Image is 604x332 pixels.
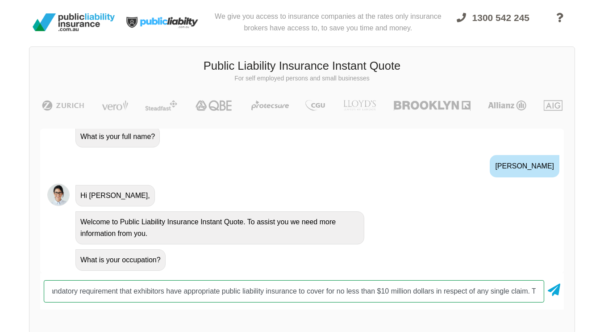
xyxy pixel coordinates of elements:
[75,126,160,147] div: What is your full name?
[208,4,449,41] div: We give you access to insurance companies at the rates only insurance brokers have access to, to ...
[75,185,155,206] div: Hi [PERSON_NAME],
[449,7,537,41] a: 1300 542 245
[29,10,118,35] img: Public Liability Insurance
[38,100,88,111] img: Zurich | Public Liability Insurance
[44,280,544,303] input: Your occupation
[338,100,381,111] img: LLOYD's | Public Liability Insurance
[302,100,329,111] img: CGU | Public Liability Insurance
[472,13,529,23] span: 1300 542 245
[47,184,70,206] img: Chatbot | PLI
[75,249,166,271] div: What is your occupation?
[390,100,474,111] img: Brooklyn | Public Liability Insurance
[36,58,568,74] h3: Public Liability Insurance Instant Quote
[490,155,559,177] div: [PERSON_NAME]
[142,100,181,111] img: Steadfast | Public Liability Insurance
[483,100,531,111] img: Allianz | Public Liability Insurance
[75,211,364,244] div: Welcome to Public Liability Insurance Instant Quote. To assist you we need more information from ...
[98,100,132,111] img: Vero | Public Liability Insurance
[36,74,568,83] p: For self employed persons and small businesses
[190,100,238,111] img: QBE | Public Liability Insurance
[118,4,208,41] img: Public Liability Insurance Light
[540,100,567,111] img: AIG | Public Liability Insurance
[248,100,293,111] img: Protecsure | Public Liability Insurance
